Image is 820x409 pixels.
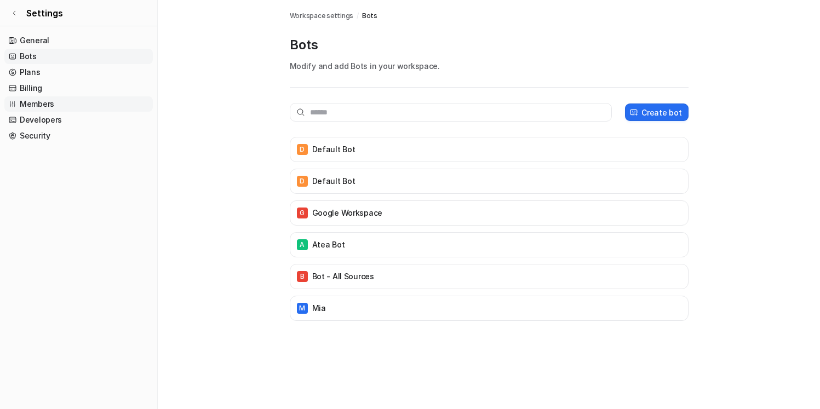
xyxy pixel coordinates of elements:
p: Google Workspace [312,208,383,218]
span: D [297,144,308,155]
span: / [357,11,359,21]
a: Billing [4,80,153,96]
p: Atea Bot [312,239,345,250]
a: Developers [4,112,153,128]
a: Bots [4,49,153,64]
p: Default Bot [312,176,355,187]
p: Modify and add Bots in your workspace. [290,60,689,72]
a: Plans [4,65,153,80]
a: General [4,33,153,48]
a: Security [4,128,153,143]
img: create [629,108,638,117]
a: Bots [362,11,377,21]
a: Workspace settings [290,11,354,21]
span: M [297,303,308,314]
span: Settings [26,7,63,20]
span: D [297,176,308,187]
p: Bots [290,36,689,54]
button: Create bot [625,103,688,121]
span: A [297,239,308,250]
a: Members [4,96,153,112]
span: B [297,271,308,282]
p: Mia [312,303,326,314]
p: Default Bot [312,144,355,155]
p: Create bot [641,107,681,118]
p: Bot - All sources [312,271,374,282]
span: G [297,208,308,218]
